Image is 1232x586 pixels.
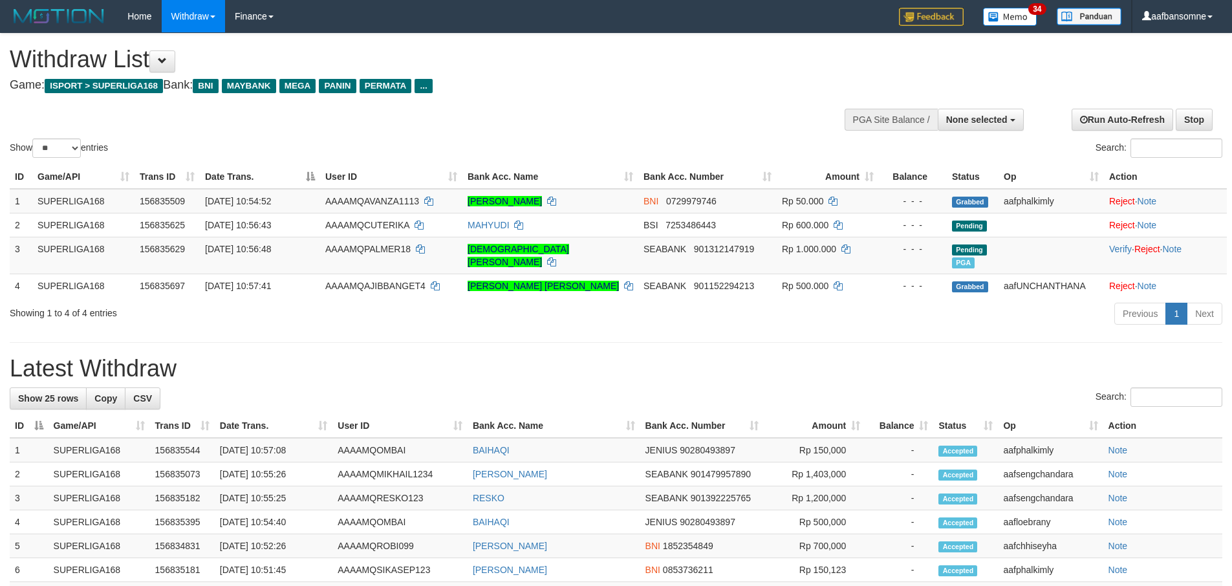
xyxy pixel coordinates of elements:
img: Feedback.jpg [899,8,964,26]
span: Pending [952,244,987,255]
th: Trans ID: activate to sort column ascending [135,165,200,189]
th: Bank Acc. Name: activate to sort column ascending [468,414,640,438]
span: Copy 0853736211 to clipboard [663,565,713,575]
td: Rp 150,000 [764,438,865,462]
td: aafchhiseyha [998,534,1103,558]
span: [DATE] 10:56:48 [205,244,271,254]
a: [PERSON_NAME] [PERSON_NAME] [468,281,619,291]
td: Rp 1,403,000 [764,462,865,486]
div: - - - [884,279,942,292]
td: [DATE] 10:54:40 [215,510,332,534]
button: None selected [938,109,1024,131]
span: Marked by aafsengchandara [952,257,975,268]
td: Rp 1,200,000 [764,486,865,510]
a: [PERSON_NAME] [473,541,547,551]
span: 156835625 [140,220,185,230]
td: · [1104,189,1227,213]
a: Note [1138,220,1157,230]
span: SEABANK [643,244,686,254]
span: MEGA [279,79,316,93]
td: - [865,534,933,558]
td: - [865,558,933,582]
span: ... [415,79,432,93]
span: PANIN [319,79,356,93]
span: JENIUS [645,517,678,527]
span: 156835697 [140,281,185,291]
th: Op: activate to sort column ascending [998,414,1103,438]
td: · [1104,213,1227,237]
span: Rp 50.000 [782,196,824,206]
th: ID [10,165,32,189]
td: SUPERLIGA168 [49,462,150,486]
td: SUPERLIGA168 [49,534,150,558]
span: Accepted [938,446,977,457]
a: [PERSON_NAME] [473,565,547,575]
a: 1 [1165,303,1187,325]
td: 2 [10,213,32,237]
a: Previous [1114,303,1166,325]
span: MAYBANK [222,79,276,93]
td: Rp 700,000 [764,534,865,558]
td: SUPERLIGA168 [49,438,150,462]
span: None selected [946,114,1008,125]
span: SEABANK [645,469,688,479]
td: - [865,510,933,534]
a: Copy [86,387,125,409]
td: [DATE] 10:51:45 [215,558,332,582]
a: Reject [1109,220,1135,230]
span: Accepted [938,517,977,528]
span: JENIUS [645,445,678,455]
a: Note [1108,469,1128,479]
td: SUPERLIGA168 [49,510,150,534]
td: - [865,486,933,510]
span: Grabbed [952,281,988,292]
th: Amount: activate to sort column ascending [764,414,865,438]
a: Run Auto-Refresh [1072,109,1173,131]
td: - [865,438,933,462]
span: ISPORT > SUPERLIGA168 [45,79,163,93]
td: - [865,462,933,486]
td: 1 [10,438,49,462]
a: BAIHAQI [473,445,510,455]
span: [DATE] 10:57:41 [205,281,271,291]
a: Note [1108,541,1128,551]
td: 156835181 [150,558,215,582]
select: Showentries [32,138,81,158]
h1: Latest Withdraw [10,356,1222,382]
td: · · [1104,237,1227,274]
span: Copy [94,393,117,404]
a: Verify [1109,244,1132,254]
span: [DATE] 10:56:43 [205,220,271,230]
td: SUPERLIGA168 [49,486,150,510]
label: Search: [1096,138,1222,158]
span: Accepted [938,470,977,481]
div: Showing 1 to 4 of 4 entries [10,301,504,320]
td: Rp 150,123 [764,558,865,582]
a: Note [1108,517,1128,527]
th: Action [1103,414,1222,438]
th: Date Trans.: activate to sort column descending [200,165,320,189]
span: Rp 500.000 [782,281,828,291]
div: - - - [884,195,942,208]
td: Rp 500,000 [764,510,865,534]
td: SUPERLIGA168 [32,213,135,237]
td: AAAAMQSIKASEP123 [332,558,468,582]
a: [PERSON_NAME] [468,196,542,206]
td: 3 [10,237,32,274]
span: AAAAMQAVANZA1113 [325,196,419,206]
span: Copy 1852354849 to clipboard [663,541,713,551]
th: Status: activate to sort column ascending [933,414,998,438]
td: 156834831 [150,534,215,558]
a: Reject [1134,244,1160,254]
td: AAAAMQRESKO123 [332,486,468,510]
td: [DATE] 10:52:26 [215,534,332,558]
span: 156835629 [140,244,185,254]
td: · [1104,274,1227,298]
td: 1 [10,189,32,213]
th: Balance: activate to sort column ascending [865,414,933,438]
div: PGA Site Balance / [845,109,938,131]
a: Note [1138,281,1157,291]
td: [DATE] 10:55:26 [215,462,332,486]
span: BNI [643,196,658,206]
td: AAAAMQROBI099 [332,534,468,558]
